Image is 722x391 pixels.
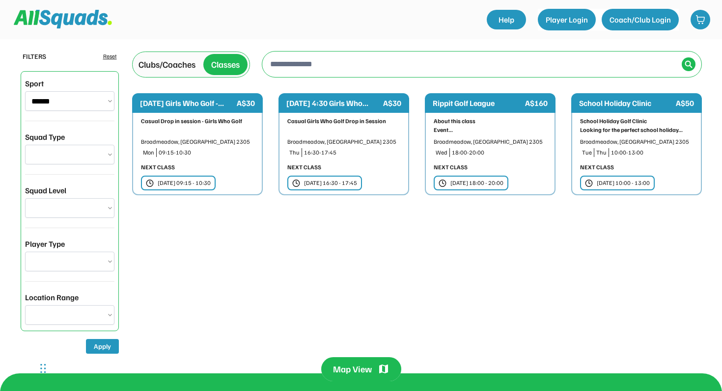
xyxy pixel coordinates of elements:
[292,179,300,187] img: clock.svg
[141,137,254,146] div: Broadmeadow, [GEOGRAPHIC_DATA] 2305
[611,148,693,157] div: 10:00-13:00
[580,117,693,134] div: School Holiday Golf Clinic Looking for the perfect school holiday...
[596,148,607,157] div: Thu
[434,117,547,134] div: About this class Event...
[580,137,693,146] div: Broadmeadow, [GEOGRAPHIC_DATA] 2305
[436,148,447,157] div: Wed
[585,179,593,187] img: clock.svg
[23,51,46,61] div: FILTERS
[434,163,468,172] div: NEXT CLASS
[439,179,446,187] img: clock.svg
[141,117,254,126] div: Casual Drop in session - Girls Who Golf
[287,117,400,126] div: Casual Girls Who Golf Drop in Session
[25,131,65,143] div: Squad Type
[434,137,547,146] div: Broadmeadow, [GEOGRAPHIC_DATA] 2305
[433,97,523,109] div: Rippit Golf League
[487,10,526,29] a: Help
[139,58,195,71] div: Clubs/Coaches
[287,163,321,172] div: NEXT CLASS
[304,148,400,157] div: 16:30-17:45
[14,10,112,28] img: Squad%20Logo.svg
[86,339,119,354] button: Apply
[580,163,614,172] div: NEXT CLASS
[103,52,117,61] div: Reset
[676,97,694,109] div: A$50
[685,60,693,68] img: Icon%20%2838%29.svg
[525,97,548,109] div: A$160
[452,148,547,157] div: 18:00-20:00
[383,97,401,109] div: A$30
[143,148,154,157] div: Mon
[602,9,679,30] button: Coach/Club Login
[211,58,240,71] div: Classes
[237,97,255,109] div: A$30
[333,363,372,375] div: Map View
[287,137,400,146] div: Broadmeadow, [GEOGRAPHIC_DATA] 2305
[538,9,596,30] button: Player Login
[582,148,592,157] div: Tue
[304,179,357,187] div: [DATE] 16:30 - 17:45
[25,238,65,250] div: Player Type
[597,179,650,187] div: [DATE] 10:00 - 13:00
[146,179,154,187] img: clock.svg
[140,97,235,109] div: [DATE] Girls Who Golf -...
[159,148,254,157] div: 09:15-10:30
[141,163,175,172] div: NEXT CLASS
[450,179,503,187] div: [DATE] 18:00 - 20:00
[25,184,66,196] div: Squad Level
[25,78,44,89] div: Sport
[25,291,79,303] div: Location Range
[695,15,705,25] img: shopping-cart-01%20%281%29.svg
[579,97,674,109] div: School Holiday Clinic
[158,179,211,187] div: [DATE] 09:15 - 10:30
[286,97,381,109] div: [DATE] 4:30 Girls Who...
[289,148,300,157] div: Thu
